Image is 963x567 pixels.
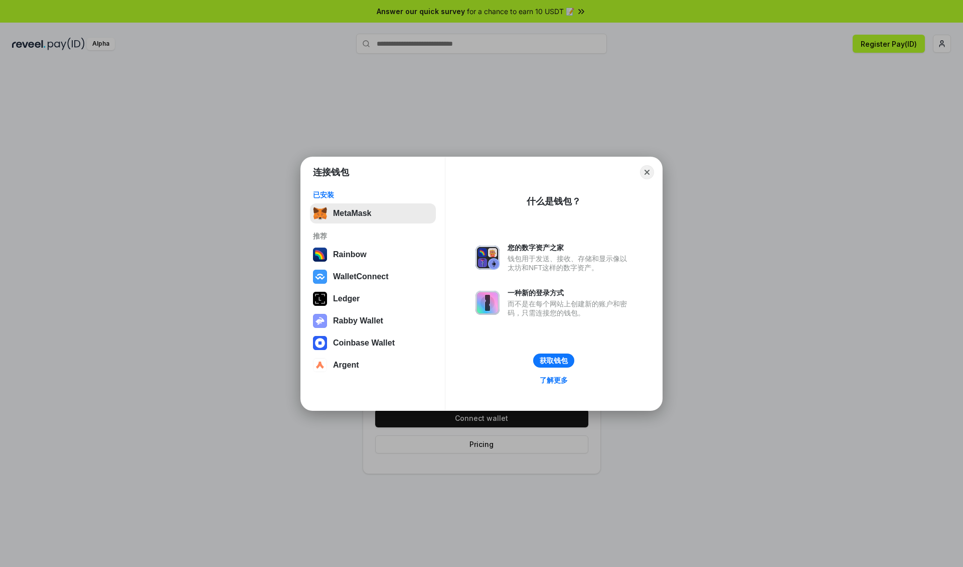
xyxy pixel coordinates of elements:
[540,376,568,385] div: 了解更多
[333,250,367,259] div: Rainbow
[475,291,500,315] img: svg+xml,%3Csvg%20xmlns%3D%22http%3A%2F%2Fwww.w3.org%2F2000%2Fsvg%22%20fill%3D%22none%22%20viewBox...
[540,356,568,365] div: 获取钱包
[310,289,436,309] button: Ledger
[313,190,433,199] div: 已安装
[533,354,574,368] button: 获取钱包
[527,195,581,207] div: 什么是钱包？
[333,361,359,370] div: Argent
[508,288,632,297] div: 一种新的登录方式
[313,270,327,284] img: svg+xml,%3Csvg%20width%3D%2228%22%20height%3D%2228%22%20viewBox%3D%220%200%2028%2028%22%20fill%3D...
[313,292,327,306] img: svg+xml,%3Csvg%20xmlns%3D%22http%3A%2F%2Fwww.w3.org%2F2000%2Fsvg%22%20width%3D%2228%22%20height%3...
[310,355,436,375] button: Argent
[508,243,632,252] div: 您的数字资产之家
[475,246,500,270] img: svg+xml,%3Csvg%20xmlns%3D%22http%3A%2F%2Fwww.w3.org%2F2000%2Fsvg%22%20fill%3D%22none%22%20viewBox...
[310,203,436,223] button: MetaMask
[333,316,383,325] div: Rabby Wallet
[313,336,327,350] img: svg+xml,%3Csvg%20width%3D%2228%22%20height%3D%2228%22%20viewBox%3D%220%200%2028%2028%22%20fill%3D...
[310,333,436,353] button: Coinbase Wallet
[310,311,436,331] button: Rabby Wallet
[313,248,327,262] img: svg+xml,%3Csvg%20width%3D%22120%22%20height%3D%22120%22%20viewBox%3D%220%200%20120%20120%22%20fil...
[313,206,327,220] img: svg+xml,%3Csvg%20fill%3D%22none%22%20height%3D%2233%22%20viewBox%3D%220%200%2035%2033%22%20width%...
[313,166,349,178] h1: 连接钱包
[333,294,360,303] div: Ledger
[333,209,371,218] div: MetaMask
[310,267,436,287] button: WalletConnect
[313,358,327,372] img: svg+xml,%3Csvg%20width%3D%2228%22%20height%3D%2228%22%20viewBox%3D%220%200%2028%2028%22%20fill%3D...
[313,232,433,241] div: 推荐
[640,165,654,179] button: Close
[310,245,436,265] button: Rainbow
[508,254,632,272] div: 钱包用于发送、接收、存储和显示像以太坊和NFT这样的数字资产。
[333,272,389,281] div: WalletConnect
[508,299,632,317] div: 而不是在每个网站上创建新的账户和密码，只需连接您的钱包。
[333,338,395,348] div: Coinbase Wallet
[313,314,327,328] img: svg+xml,%3Csvg%20xmlns%3D%22http%3A%2F%2Fwww.w3.org%2F2000%2Fsvg%22%20fill%3D%22none%22%20viewBox...
[534,374,574,387] a: 了解更多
